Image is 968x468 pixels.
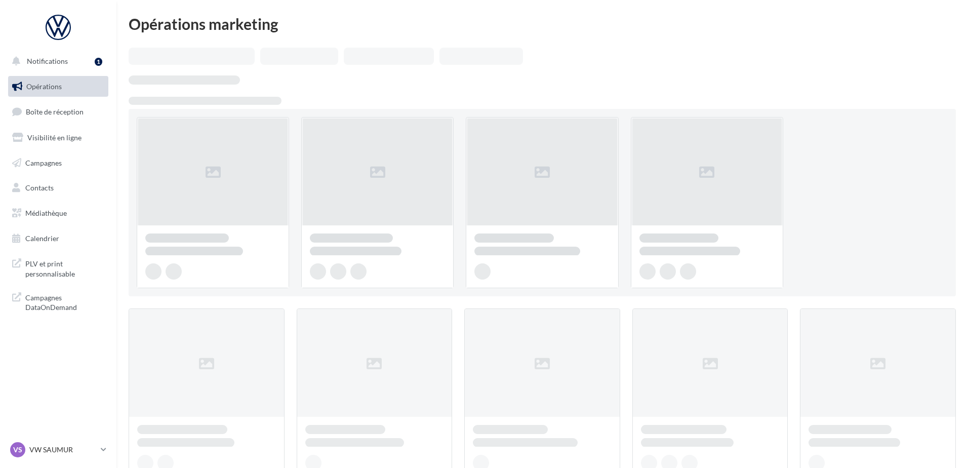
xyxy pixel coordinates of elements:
[8,440,108,459] a: VS VW SAUMUR
[25,234,59,243] span: Calendrier
[29,445,97,455] p: VW SAUMUR
[6,203,110,224] a: Médiathèque
[25,257,104,279] span: PLV et print personnalisable
[6,127,110,148] a: Visibilité en ligne
[6,177,110,199] a: Contacts
[129,16,956,31] div: Opérations marketing
[6,253,110,283] a: PLV et print personnalisable
[6,51,106,72] button: Notifications 1
[26,107,84,116] span: Boîte de réception
[27,57,68,65] span: Notifications
[6,228,110,249] a: Calendrier
[6,101,110,123] a: Boîte de réception
[27,133,82,142] span: Visibilité en ligne
[25,158,62,167] span: Campagnes
[6,152,110,174] a: Campagnes
[95,58,102,66] div: 1
[6,76,110,97] a: Opérations
[25,183,54,192] span: Contacts
[6,287,110,317] a: Campagnes DataOnDemand
[13,445,22,455] span: VS
[25,209,67,217] span: Médiathèque
[26,82,62,91] span: Opérations
[25,291,104,313] span: Campagnes DataOnDemand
